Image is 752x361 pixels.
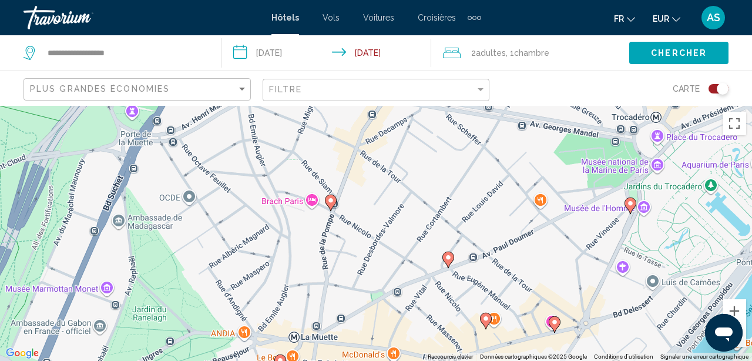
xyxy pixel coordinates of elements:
mat-select: Sort by [30,85,247,95]
button: Change language [614,10,635,27]
a: Vols [323,13,340,22]
span: Chambre [514,48,549,58]
span: Carte [673,81,700,97]
button: User Menu [698,5,728,30]
button: Zoom avant [723,299,746,323]
button: Travelers: 2 adults, 0 children [431,35,629,71]
iframe: Bouton de lancement de la fenêtre de messagerie [705,314,743,352]
span: Filtre [269,85,303,94]
span: EUR [653,14,669,24]
span: 2 [471,45,506,61]
button: Raccourcis clavier [428,353,473,361]
button: Extra navigation items [468,8,481,27]
button: Chercher [629,42,728,63]
img: Google [3,346,42,361]
span: Adultes [476,48,506,58]
span: Données cartographiques ©2025 Google [480,353,587,360]
button: Passer en plein écran [723,112,746,135]
span: Chercher [651,49,707,58]
span: Plus grandes économies [30,84,170,93]
a: Voitures [363,13,394,22]
span: , 1 [506,45,549,61]
button: Filter [263,78,490,102]
a: Croisières [418,13,456,22]
a: Conditions d'utilisation [594,353,653,360]
a: Ouvrir cette zone dans Google Maps (dans une nouvelle fenêtre) [3,346,42,361]
span: AS [707,12,720,24]
button: Check-in date: Nov 28, 2025 Check-out date: Nov 30, 2025 [221,35,431,71]
span: fr [614,14,624,24]
button: Toggle map [700,83,728,94]
a: Travorium [23,6,260,29]
button: Change currency [653,10,680,27]
a: Hôtels [271,13,299,22]
a: Signaler une erreur cartographique [660,353,748,360]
